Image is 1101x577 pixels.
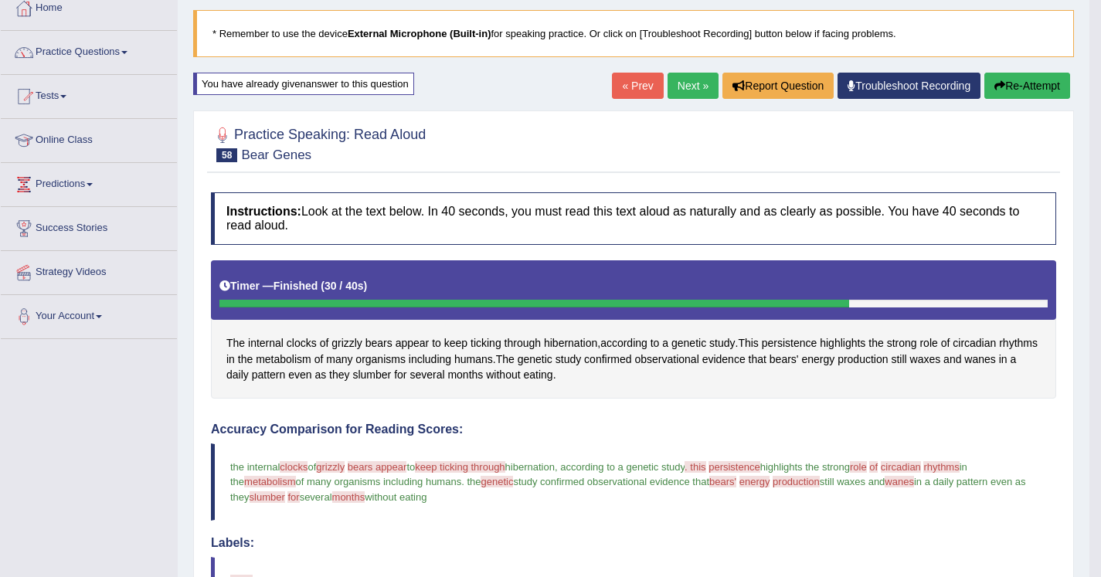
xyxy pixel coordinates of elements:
a: Troubleshoot Recording [838,73,980,99]
span: Click to see word definition [256,351,311,368]
a: Success Stories [1,207,177,246]
span: Click to see word definition [238,351,253,368]
span: grizzly [316,461,345,473]
span: Click to see word definition [891,351,906,368]
span: Click to see word definition [544,335,597,351]
span: Click to see word definition [518,351,552,368]
small: Bear Genes [241,148,311,162]
span: circadian [881,461,921,473]
span: in a daily pattern even as they [230,476,1028,502]
span: Click to see word definition [943,351,961,368]
span: Click to see word definition [662,335,668,351]
span: hibernation [505,461,555,473]
span: Click to see word definition [600,335,647,351]
span: Click to see word definition [887,335,917,351]
span: Click to see word definition [749,351,766,368]
span: genetic [481,476,513,487]
a: Practice Questions [1,31,177,70]
span: Click to see word definition [471,335,501,351]
span: Click to see word definition [226,351,235,368]
span: rhythms [923,461,959,473]
span: Click to see word definition [355,351,406,368]
span: Click to see word definition [486,367,520,383]
span: Click to see word definition [226,367,249,383]
span: Click to see word definition [910,351,941,368]
span: wanes [885,476,914,487]
a: Next » [668,73,719,99]
span: Click to see word definition [838,351,888,368]
span: Click to see word definition [762,335,817,351]
span: Click to see word definition [770,351,799,368]
span: to [406,461,415,473]
span: Click to see word definition [314,351,324,368]
span: Click to see word definition [868,335,883,351]
span: Click to see word definition [454,351,493,368]
span: Click to see word definition [248,335,284,351]
a: Your Account [1,295,177,334]
span: energy [739,476,770,487]
a: Strategy Videos [1,251,177,290]
span: , [555,461,558,473]
button: Re-Attempt [984,73,1070,99]
span: . this [685,461,705,473]
span: bears' [709,476,736,487]
span: Click to see word definition [702,351,746,368]
span: Click to see word definition [320,335,329,351]
span: Click to see word definition [941,335,950,351]
span: of [869,461,878,473]
span: Click to see word definition [252,367,286,383]
span: role [850,461,867,473]
span: still waxes and [820,476,885,487]
b: ) [364,280,368,292]
a: Online Class [1,119,177,158]
h5: Timer — [219,280,367,292]
button: Report Question [722,73,834,99]
span: Click to see word definition [409,367,444,383]
span: Click to see word definition [584,351,631,368]
b: External Microphone (Built-in) [348,28,491,39]
span: Click to see word definition [671,335,706,351]
span: Click to see word definition [651,335,660,351]
span: Click to see word definition [919,335,937,351]
span: Click to see word definition [496,351,515,368]
span: Click to see word definition [365,335,392,351]
span: Click to see word definition [1011,351,1017,368]
h2: Practice Speaking: Read Aloud [211,124,426,162]
span: highlights the strong [760,461,850,473]
span: the internal [230,461,280,473]
span: Click to see word definition [556,351,581,368]
a: Tests [1,75,177,114]
span: Click to see word definition [964,351,995,368]
span: of [308,461,316,473]
span: study confirmed observational evidence that [513,476,709,487]
span: clocks [280,461,308,473]
h4: Labels: [211,536,1056,550]
h4: Accuracy Comparison for Reading Scores: [211,423,1056,436]
span: Click to see word definition [447,367,483,383]
span: several [300,491,332,503]
span: Click to see word definition [331,335,362,351]
span: Click to see word definition [738,335,758,351]
span: Click to see word definition [709,335,735,351]
span: months [332,491,365,503]
span: Click to see word definition [396,335,430,351]
b: Instructions: [226,205,301,218]
span: Click to see word definition [394,367,406,383]
span: without eating [365,491,426,503]
span: 58 [216,148,237,162]
span: Click to see word definition [999,335,1038,351]
span: . [461,476,464,487]
span: Click to see word definition [523,367,552,383]
a: Predictions [1,163,177,202]
span: bears appear [348,461,407,473]
div: You have already given answer to this question [193,73,414,95]
span: Click to see word definition [326,351,352,368]
span: according to a genetic study [560,461,685,473]
span: Click to see word definition [505,335,541,351]
span: Click to see word definition [634,351,698,368]
span: persistence [709,461,759,473]
b: 30 / 40s [325,280,364,292]
b: ( [321,280,325,292]
span: Click to see word definition [329,367,349,383]
span: Click to see word definition [226,335,245,351]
